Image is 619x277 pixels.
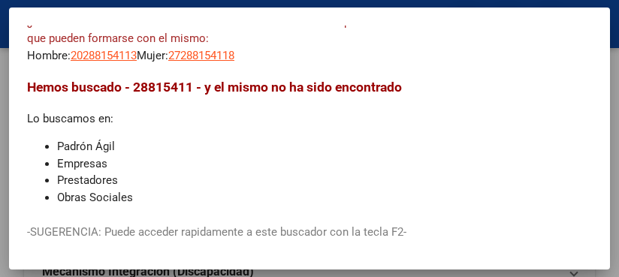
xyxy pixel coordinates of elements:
span: Hemos buscado - 28815411 - y el mismo no ha sido encontrado [27,80,402,95]
li: Prestadores [57,172,592,189]
span: 27288154118 [168,49,234,62]
span: 20288154113 [71,49,137,62]
li: Padrón Ágil [57,138,592,155]
li: Empresas [57,155,592,173]
div: Lo buscamos en: [27,77,592,257]
p: -SUGERENCIA: Puede acceder rapidamente a este buscador con la tecla F2- [27,224,592,241]
div: Hombre: Mujer: [27,14,592,65]
li: Obras Sociales [57,189,592,206]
